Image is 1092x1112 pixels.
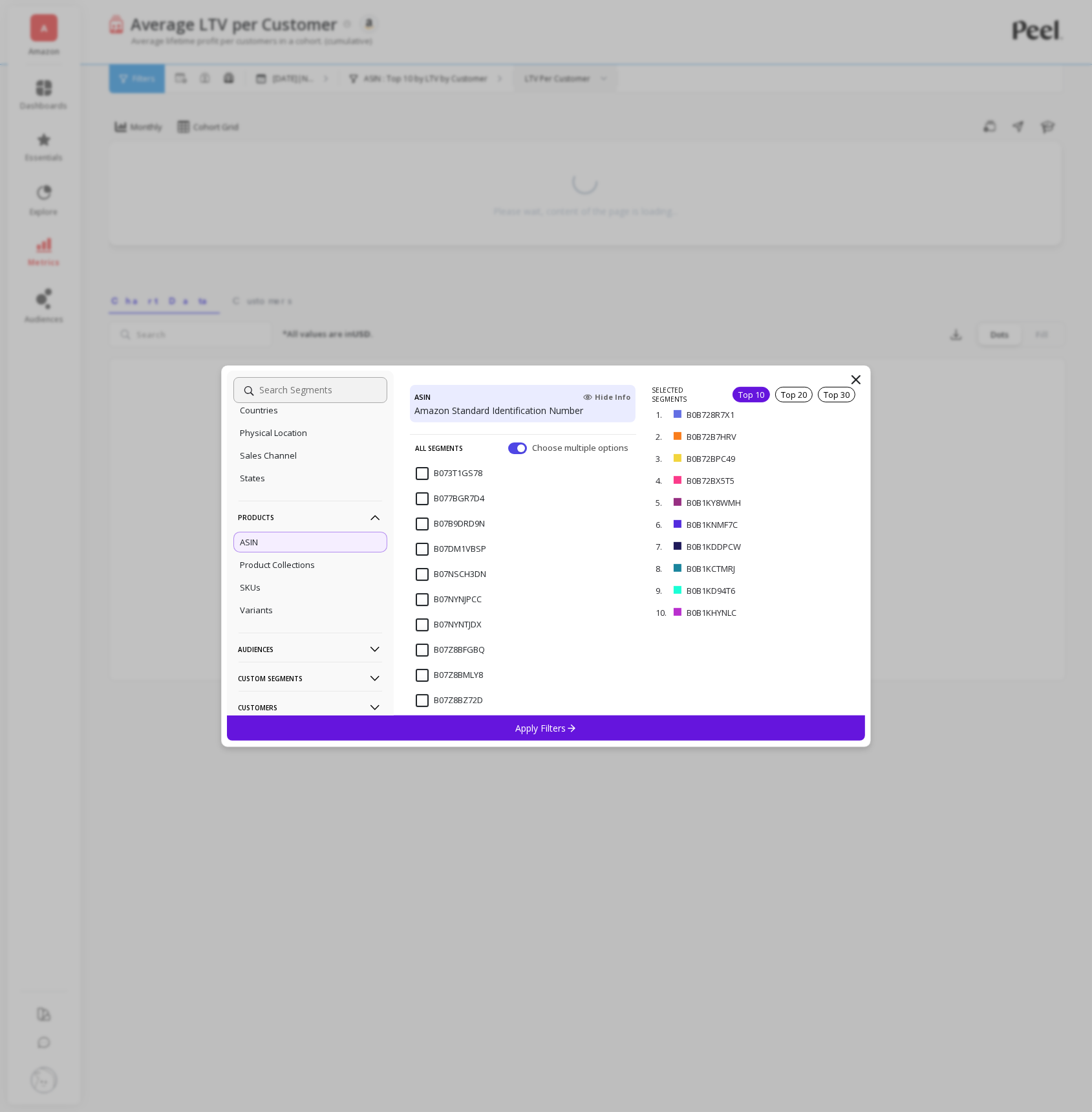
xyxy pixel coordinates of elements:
p: B0B1KY8WMH [687,497,799,508]
span: B07DM1VBSP [416,543,486,556]
p: Products [239,501,382,534]
p: 4. [656,475,669,486]
p: 6. [656,519,669,530]
p: SKUs [241,582,261,593]
p: Audiences [239,633,382,666]
h4: ASIN [415,390,431,404]
p: 7. [656,541,669,552]
span: B077BGR7D4 [416,492,484,505]
span: B07Z8BFGBQ [416,644,485,657]
p: Amazon Standard Identification Number [415,404,630,417]
p: All Segments [415,434,463,461]
span: B07B9DRD9N [416,518,485,530]
p: Custom Segments [239,662,382,695]
p: 10. [656,607,669,618]
input: Search Segments [233,377,387,403]
p: Apply Filters [515,722,577,734]
p: Physical Location [241,427,308,439]
span: B07Z8BZ72D [416,694,483,707]
p: States [241,472,266,484]
span: B07NSCH3DN [416,568,486,581]
p: B0B72BX5T5 [687,475,796,486]
p: Countries [241,404,279,416]
p: 9. [656,585,669,596]
p: ASIN [241,536,259,548]
span: Hide Info [583,392,630,402]
p: B0B1KHYNLC [687,607,797,618]
p: B0B1KDDPCW [687,541,799,552]
p: 3. [656,453,669,464]
span: B07NYNJPCC [416,593,482,606]
p: B0B1KCTMRJ [687,563,796,574]
span: Choose multiple options [532,441,631,454]
p: Sales Channel [241,450,297,461]
p: SELECTED SEGMENTS [652,386,717,404]
p: 5. [656,497,669,508]
p: 1. [656,409,669,420]
span: B07Z8BMLY8 [416,669,483,682]
p: Customers [239,691,382,724]
p: B0B728R7X1 [687,409,796,420]
p: 8. [656,563,669,574]
div: Top 20 [775,387,813,402]
p: Variants [241,604,273,616]
p: B0B72BPC49 [687,453,796,464]
p: B0B1KD94T6 [687,585,796,596]
span: B07NYNTJDX [416,618,482,631]
p: Product Collections [241,559,316,571]
p: B0B72B7HRV [687,431,797,442]
span: B073T1GS78 [416,467,482,480]
div: Top 30 [818,387,855,402]
p: 2. [656,431,669,442]
div: Top 10 [733,387,770,402]
p: B0B1KNMF7C [687,519,797,530]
